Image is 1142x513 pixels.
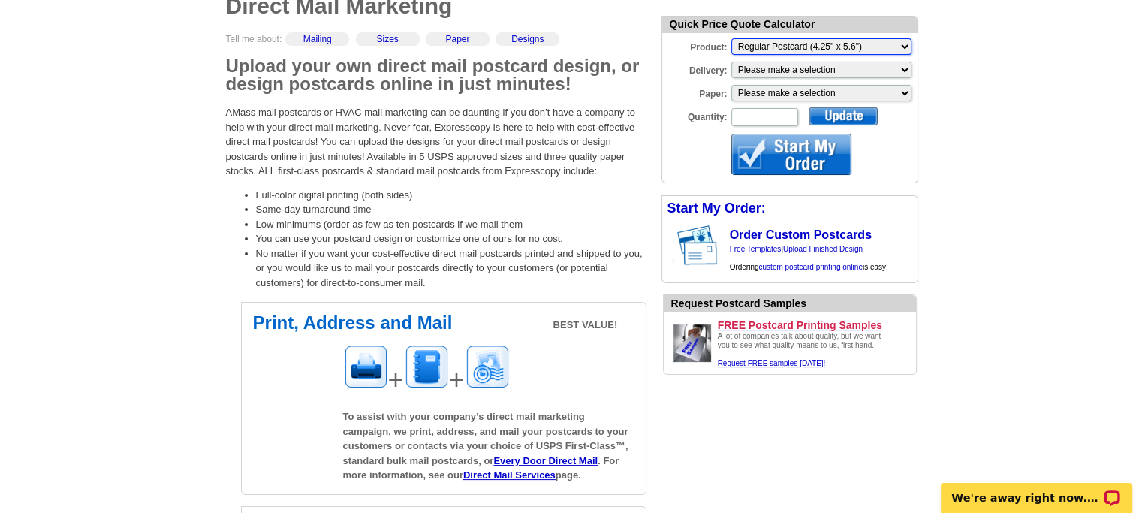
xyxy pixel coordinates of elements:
[256,231,646,246] li: You can use your postcard design or customize one of ours for no cost.
[303,34,332,44] a: Mailing
[465,344,510,389] img: Mailing image for postcards
[783,245,863,253] a: Upload Finished Design
[226,32,646,57] div: Tell me about:
[256,217,646,232] li: Low minimums (order as few as ten postcards if we mail them
[730,245,782,253] a: Free Templates
[256,202,646,217] li: Same-day turnaround time
[730,228,872,241] a: Order Custom Postcards
[445,34,469,44] a: Paper
[718,332,890,368] div: A lot of companies talk about quality, but we want you to see what quality means to us, first hand.
[662,17,918,33] div: Quick Price Quote Calculator
[343,344,634,400] div: + +
[343,411,628,481] span: To assist with your company’s direct mail marketing campaign, we print, address, and mail your po...
[730,245,888,271] span: | Ordering is easy!
[343,344,388,389] img: Printing image for postcards
[226,57,646,93] h2: Upload your own direct mail postcard design, or design postcards online in just minutes!
[463,469,556,481] a: Direct Mail Services
[718,359,826,367] a: Request FREE samples [DATE]!
[256,188,646,203] li: Full-color digital printing (both sides)
[662,221,674,270] img: background image for postcard
[674,221,728,270] img: post card showing stamp and address area
[662,37,730,54] label: Product:
[671,296,916,312] div: Request Postcard Samples
[931,466,1142,513] iframe: LiveChat chat widget
[662,107,730,124] label: Quantity:
[256,246,646,291] li: No matter if you want your cost-effective direct mail postcards printed and shipped to you, or yo...
[493,455,598,466] a: Every Door Direct Mail
[253,314,634,332] h2: Print, Address and Mail
[511,34,544,44] a: Designs
[670,321,715,366] img: Upload a design ready to be printed
[662,196,918,221] div: Start My Order:
[376,34,398,44] a: Sizes
[662,83,730,101] label: Paper:
[758,263,862,271] a: custom postcard printing online
[226,105,646,179] p: AMass mail postcards or HVAC mail marketing can be daunting if you don’t have a company to help w...
[404,344,449,389] img: Addressing image for postcards
[553,318,618,333] span: BEST VALUE!
[662,60,730,77] label: Delivery:
[718,318,910,332] a: FREE Postcard Printing Samples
